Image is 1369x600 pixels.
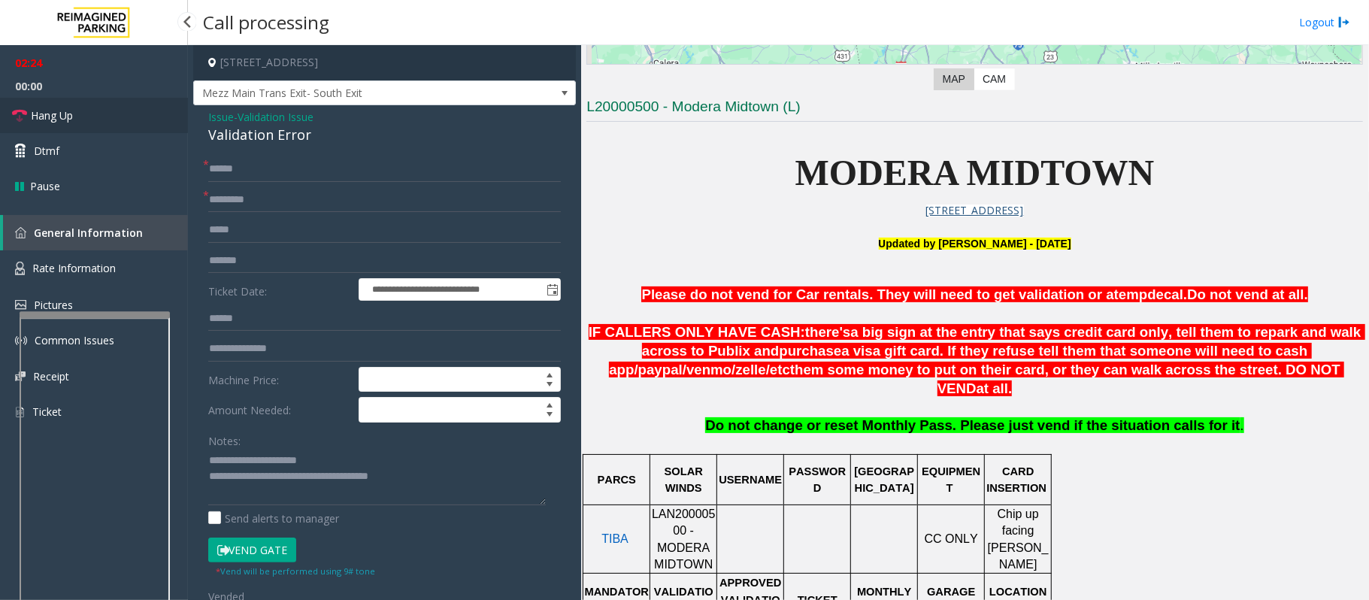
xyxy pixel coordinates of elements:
span: LAN20000500 - MODERA MIDTOWN [652,508,716,571]
span: Decrease value [539,380,560,392]
label: Ticket Date: [204,278,355,301]
span: a visa gift card. If they refuse tell them that someone will need to cash app/ [609,343,1311,377]
span: Mezz Main Trans Exit- South Exit [194,81,499,105]
span: General Information [34,226,143,240]
font: U [879,236,886,250]
span: - [234,110,313,124]
span: EQUIPMENT [922,465,980,494]
img: 'icon' [15,262,25,275]
span: / [683,362,686,377]
span: Decrease value [539,410,560,422]
span: CARD INSERTION [986,465,1046,494]
label: Send alerts to manager [208,511,339,526]
span: [STREET_ADDRESS] [926,203,1024,217]
span: decal. [1147,286,1187,302]
span: / [766,362,770,377]
img: 'icon' [15,371,26,381]
span: Toggle popup [544,279,560,300]
a: General Information [3,215,188,250]
span: etc [770,362,790,378]
img: logout [1338,14,1350,30]
a: [STREET_ADDRESS] [926,205,1024,217]
span: purchase [779,343,841,359]
button: Vend Gate [208,538,296,563]
span: IF CALLERS ONLY HAVE CASH: [589,324,805,340]
label: CAM [974,68,1015,90]
span: MODERA MIDTOWN [795,153,1155,192]
label: Notes: [208,428,241,449]
span: . [1240,417,1244,433]
font: pdated by [PERSON_NAME] - [DATE] [879,238,1071,250]
img: 'icon' [15,300,26,310]
div: Validation Error [208,125,561,145]
span: CC ONLY [925,532,978,545]
span: SOLAR WINDS [665,465,706,494]
span: Pictures [34,298,73,312]
span: [GEOGRAPHIC_DATA] [854,465,914,494]
span: Do not vend at all. [1187,286,1308,302]
span: Dtmf [34,143,59,159]
span: a big sign at the entry that says credit card only, tell them to repark and walk across to Publix... [642,324,1365,359]
label: Amount Needed: [204,397,355,423]
span: Pause [30,178,60,194]
span: venmo [686,362,731,378]
span: PASSWORD [789,465,846,494]
span: / [731,362,735,377]
span: Hang Up [31,108,73,123]
span: paypal [638,362,683,378]
h4: [STREET_ADDRESS] [193,45,576,80]
img: 'icon' [15,335,27,347]
span: Do not change or reset Monthly Pass. Please just vend if the situation calls for it [705,417,1240,433]
span: Increase value [539,368,560,380]
span: Rate Information [32,261,116,275]
span: them some money to put on their card, or they can walk across the street. DO NOT VEND [790,362,1344,396]
span: PARCS [598,474,636,486]
span: USERNAME [719,474,782,486]
span: zelle [735,362,765,378]
small: Vend will be performed using 9# tone [216,565,375,577]
span: Issue [208,109,234,125]
h3: Call processing [195,4,337,41]
span: Please do not vend for Car rentals. They will need to get validation or a [641,286,1113,302]
a: Logout [1299,14,1350,30]
img: 'icon' [15,227,26,238]
label: Map [934,68,974,90]
span: Increase value [539,398,560,410]
span: there's [805,324,850,340]
span: at all. [977,380,1013,396]
label: Machine Price: [204,367,355,392]
span: TIBA [601,532,628,545]
img: 'icon' [15,405,25,419]
a: TIBA [601,533,628,545]
span: Chip up facing [PERSON_NAME] [988,508,1049,571]
h3: L20000500 - Modera Midtown (L) [586,97,1363,122]
span: temp [1114,286,1148,302]
span: Validation Issue [238,109,313,125]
